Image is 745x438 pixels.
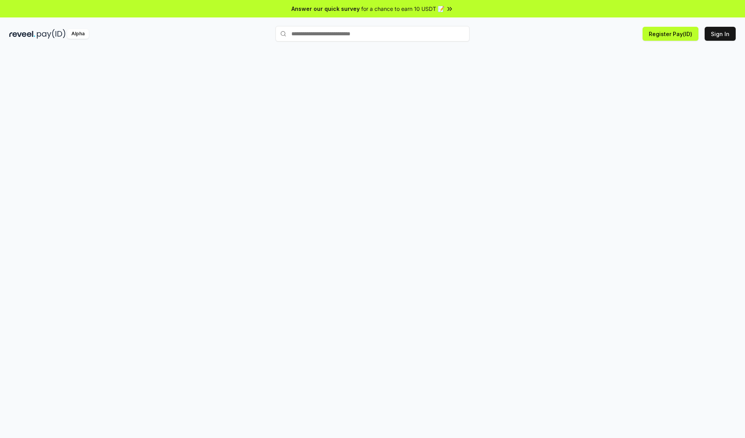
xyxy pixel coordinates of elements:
button: Register Pay(ID) [643,27,698,41]
div: Alpha [67,29,89,39]
span: for a chance to earn 10 USDT 📝 [361,5,444,13]
img: pay_id [37,29,66,39]
button: Sign In [705,27,736,41]
img: reveel_dark [9,29,35,39]
span: Answer our quick survey [291,5,360,13]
